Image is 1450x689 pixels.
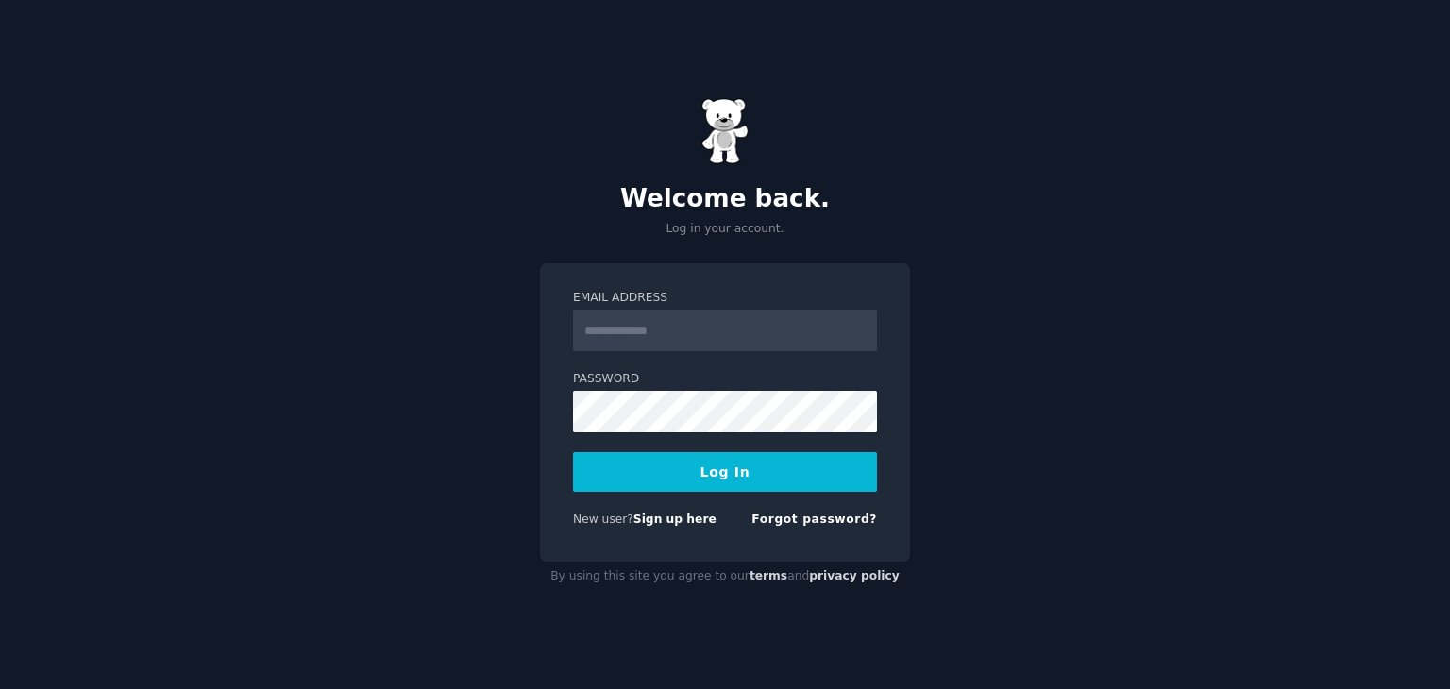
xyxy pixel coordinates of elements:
[540,562,910,592] div: By using this site you agree to our and
[573,290,877,307] label: Email Address
[573,371,877,388] label: Password
[750,569,787,582] a: terms
[540,184,910,214] h2: Welcome back.
[540,221,910,238] p: Log in your account.
[573,452,877,492] button: Log In
[751,513,877,526] a: Forgot password?
[573,513,633,526] span: New user?
[633,513,717,526] a: Sign up here
[701,98,749,164] img: Gummy Bear
[809,569,900,582] a: privacy policy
